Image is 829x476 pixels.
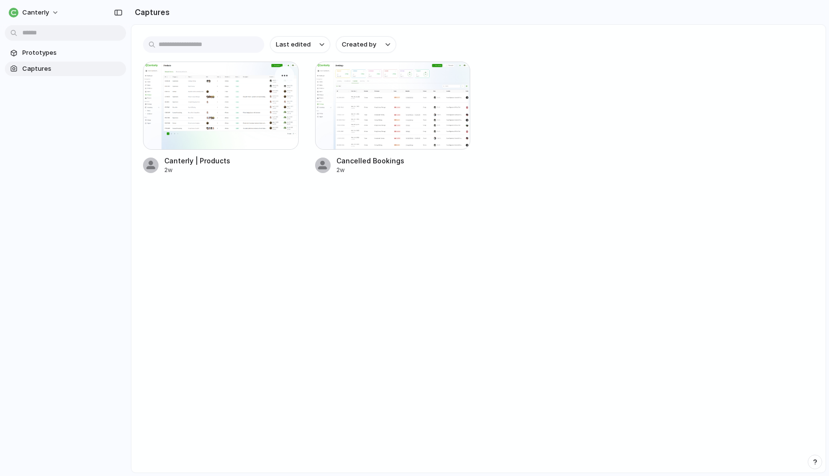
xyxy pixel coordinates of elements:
[276,40,311,49] span: Last edited
[164,166,299,175] div: 2w
[131,6,170,18] h2: Captures
[5,46,126,60] a: Prototypes
[22,64,122,74] span: Captures
[342,40,376,49] span: Created by
[336,156,471,166] span: Cancelled Bookings
[336,166,471,175] div: 2w
[336,36,396,53] button: Created by
[22,48,122,58] span: Prototypes
[164,156,299,166] span: Canterly | Products
[270,36,330,53] button: Last edited
[5,62,126,76] a: Captures
[22,8,49,17] span: Canterly
[5,5,64,20] button: Canterly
